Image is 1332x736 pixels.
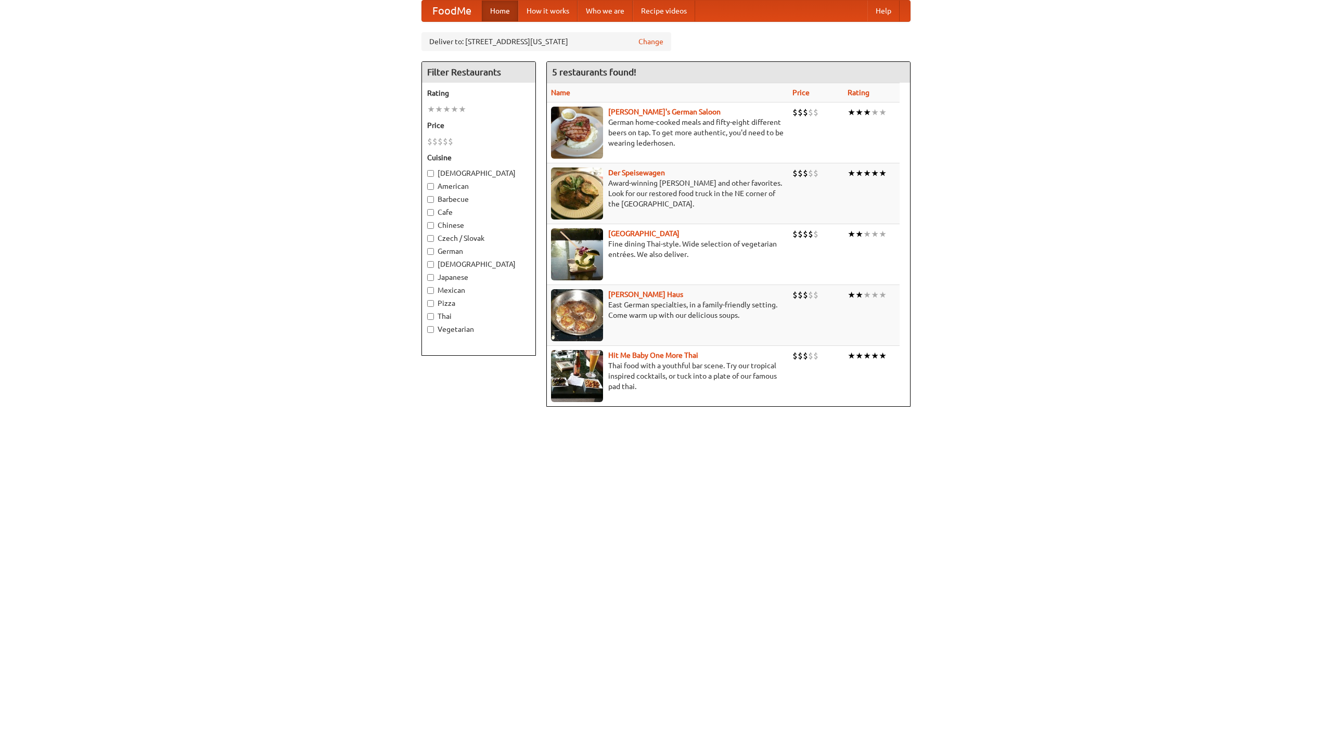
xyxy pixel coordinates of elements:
li: $ [798,167,803,179]
li: ★ [871,107,879,118]
li: ★ [848,289,855,301]
label: [DEMOGRAPHIC_DATA] [427,168,530,178]
li: $ [443,136,448,147]
input: Japanese [427,274,434,281]
input: Mexican [427,287,434,294]
li: $ [427,136,432,147]
li: $ [798,350,803,361]
h4: Filter Restaurants [422,62,535,83]
li: ★ [848,167,855,179]
li: $ [803,289,808,301]
li: $ [438,136,443,147]
li: $ [808,289,813,301]
label: Czech / Slovak [427,233,530,243]
b: Hit Me Baby One More Thai [608,351,698,359]
a: Rating [848,88,869,97]
li: $ [792,167,798,179]
li: ★ [879,167,887,179]
label: German [427,246,530,256]
li: $ [792,350,798,361]
li: $ [808,107,813,118]
li: $ [813,167,818,179]
a: Change [638,36,663,47]
li: ★ [871,228,879,240]
label: Mexican [427,285,530,295]
input: [DEMOGRAPHIC_DATA] [427,261,434,268]
img: satay.jpg [551,228,603,280]
li: $ [808,350,813,361]
p: Award-winning [PERSON_NAME] and other favorites. Look for our restored food truck in the NE corne... [551,178,784,209]
label: Cafe [427,207,530,217]
ng-pluralize: 5 restaurants found! [552,67,636,77]
h5: Price [427,120,530,131]
li: ★ [435,104,443,115]
li: ★ [855,289,863,301]
label: Barbecue [427,194,530,204]
li: $ [803,350,808,361]
input: Chinese [427,222,434,229]
li: ★ [863,107,871,118]
li: $ [798,228,803,240]
input: Barbecue [427,196,434,203]
a: [PERSON_NAME] Haus [608,290,683,299]
li: $ [813,107,818,118]
a: Help [867,1,900,21]
input: Cafe [427,209,434,216]
a: [PERSON_NAME]'s German Saloon [608,108,721,116]
li: ★ [443,104,451,115]
li: ★ [871,289,879,301]
input: Pizza [427,300,434,307]
p: Fine dining Thai-style. Wide selection of vegetarian entrées. We also deliver. [551,239,784,260]
li: $ [798,107,803,118]
img: speisewagen.jpg [551,167,603,219]
li: ★ [879,107,887,118]
label: American [427,181,530,191]
li: ★ [848,107,855,118]
label: [DEMOGRAPHIC_DATA] [427,259,530,269]
li: $ [813,289,818,301]
label: Japanese [427,272,530,282]
input: Thai [427,313,434,320]
a: Recipe videos [633,1,695,21]
li: ★ [879,289,887,301]
a: Who we are [578,1,633,21]
h5: Cuisine [427,152,530,163]
li: $ [813,350,818,361]
a: How it works [518,1,578,21]
li: $ [808,167,813,179]
img: babythai.jpg [551,350,603,402]
li: $ [448,136,453,147]
li: ★ [879,228,887,240]
li: $ [813,228,818,240]
li: $ [803,107,808,118]
p: German home-cooked meals and fifty-eight different beers on tap. To get more authentic, you'd nee... [551,117,784,148]
li: ★ [863,289,871,301]
li: ★ [848,228,855,240]
li: $ [792,107,798,118]
input: Vegetarian [427,326,434,333]
li: ★ [871,350,879,361]
input: German [427,248,434,255]
li: ★ [855,350,863,361]
li: ★ [863,350,871,361]
li: $ [432,136,438,147]
input: Czech / Slovak [427,235,434,242]
li: ★ [458,104,466,115]
li: ★ [855,107,863,118]
li: ★ [879,350,887,361]
li: ★ [855,228,863,240]
img: esthers.jpg [551,107,603,159]
h5: Rating [427,88,530,98]
a: FoodMe [422,1,482,21]
li: ★ [855,167,863,179]
li: $ [808,228,813,240]
input: [DEMOGRAPHIC_DATA] [427,170,434,177]
li: $ [803,228,808,240]
li: ★ [871,167,879,179]
label: Thai [427,311,530,321]
a: Der Speisewagen [608,169,665,177]
p: Thai food with a youthful bar scene. Try our tropical inspired cocktails, or tuck into a plate of... [551,360,784,392]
